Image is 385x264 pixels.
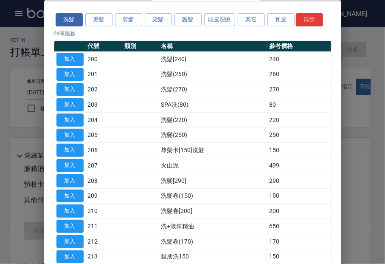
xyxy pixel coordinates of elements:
[56,220,84,233] button: 加入
[267,51,331,67] td: 240
[159,128,267,143] td: 洗髮(250)
[159,188,267,204] td: 洗髮卷(150)
[159,158,267,173] td: 火山泥
[267,203,331,219] td: 200
[159,142,267,158] td: 尊榮卡[150]洗髮
[56,68,84,81] button: 加入
[267,158,331,173] td: 499
[86,188,123,204] td: 209
[86,203,123,219] td: 210
[86,112,123,128] td: 204
[115,13,142,26] button: 剪髮
[86,158,123,173] td: 207
[267,173,331,188] td: 290
[56,98,84,111] button: 加入
[56,144,84,157] button: 加入
[86,234,123,249] td: 212
[238,13,265,26] button: 其它
[86,97,123,112] td: 203
[56,52,84,65] button: 加入
[86,40,123,51] th: 代號
[267,234,331,249] td: 170
[56,159,84,172] button: 加入
[86,82,123,97] td: 202
[56,83,84,96] button: 加入
[85,13,112,26] button: 燙髮
[56,174,84,187] button: 加入
[159,97,267,112] td: SPA洗(80)
[159,112,267,128] td: 洗髮(220)
[56,113,84,126] button: 加入
[267,188,331,204] td: 150
[56,235,84,248] button: 加入
[174,13,202,26] button: 護髮
[159,51,267,67] td: 洗髮[240]
[86,173,123,188] td: 208
[56,128,84,142] button: 加入
[267,13,295,26] button: 瓦皮
[86,219,123,234] td: 211
[296,13,323,26] button: 清除
[267,112,331,128] td: 220
[267,142,331,158] td: 150
[122,40,159,51] th: 類別
[267,82,331,97] td: 270
[56,13,83,26] button: 洗髮
[159,173,267,188] td: 洗髮[290]
[159,82,267,97] td: 洗髮(270)
[159,40,267,51] th: 名稱
[267,67,331,82] td: 260
[159,234,267,249] td: 洗髮卷(170)
[267,219,331,234] td: 650
[159,67,267,82] td: 洗髮(260)
[159,219,267,234] td: 洗+滾珠精油
[86,142,123,158] td: 206
[86,67,123,82] td: 201
[86,51,123,67] td: 200
[159,203,267,219] td: 洗髮卷[200]
[56,204,84,218] button: 加入
[204,13,236,26] button: 頭皮理療
[267,97,331,112] td: 80
[267,128,331,143] td: 250
[56,250,84,263] button: 加入
[267,40,331,51] th: 參考價格
[56,189,84,202] button: 加入
[145,13,172,26] button: 染髮
[86,128,123,143] td: 205
[54,29,331,37] p: 24 筆服務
